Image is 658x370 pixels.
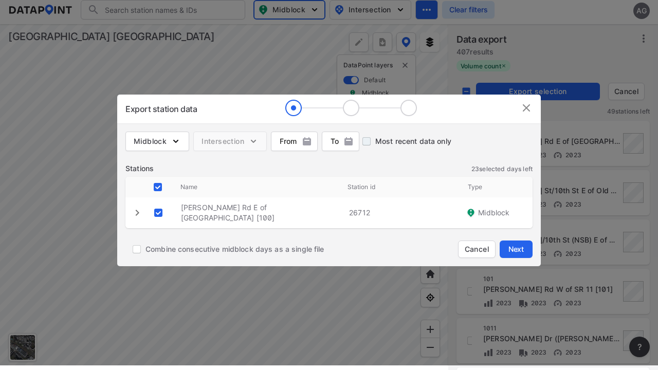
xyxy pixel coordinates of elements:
div: [PERSON_NAME] Rd E of [GEOGRAPHIC_DATA] [100] [173,197,341,228]
span: Combine consecutive midblock days as a single file [145,244,324,254]
span: Next [506,244,526,254]
img: J44BbogAAAAASUVORK5CYII= [466,208,476,218]
img: png;base64,iVBORw0KGgoAAAANSUhEUgAAABQAAAAUCAYAAACNiR0NAAAACXBIWXMAAAsTAAALEwEAmpwYAAAAAXNSR0IArs... [302,136,312,146]
div: Name [172,177,339,197]
label: 23 selected days left [471,165,533,173]
div: Export station data [125,103,197,115]
button: Midblock [125,132,189,151]
div: Type [460,177,533,197]
span: Cancel [465,244,489,254]
span: Most recent data only [375,136,451,146]
img: 5YPKRKmlfpI5mqlR8AD95paCi+0kK1fRFDJSaMmawlwaeJcJwk9O2fotCW5ve9gAAAAASUVORK5CYII= [171,136,181,146]
span: Midblock [478,208,509,218]
button: expand row [131,206,144,219]
img: llR8THcIqJKT4tzxLABS9+Wy7j53VXW9jma2eUxb+zwI0ndL13UtNYW78bbi+NGFHop6vbg9+JxKXfH9kZPvL8syoHAAAAAEl... [285,100,417,116]
div: Station id [339,177,460,197]
div: 26712 [341,202,458,223]
span: Midblock [134,136,181,146]
img: IvGo9hDFjq0U70AQfCTEoVEAFwAAAAASUVORK5CYII= [520,102,533,114]
img: png;base64,iVBORw0KGgoAAAANSUhEUgAAABQAAAAUCAYAAACNiR0NAAAACXBIWXMAAAsTAAALEwEAmpwYAAAAAXNSR0IArs... [343,136,354,146]
button: Next [500,240,533,258]
label: Stations [125,163,154,174]
button: Cancel [458,240,496,258]
table: customized table [125,177,533,228]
